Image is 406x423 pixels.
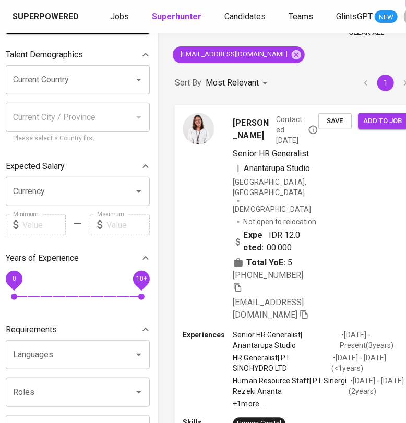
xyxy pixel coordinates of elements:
p: Not open to relocation [244,216,316,227]
svg: By Jakarta recruiter [308,125,318,135]
span: Add to job [363,115,402,127]
div: IDR 12.000.000 [233,229,302,254]
div: Expected Salary [6,156,150,177]
a: Teams [289,10,315,23]
span: [PHONE_NUMBER] [233,270,303,280]
p: Sort By [175,77,201,89]
a: Candidates [224,10,268,23]
b: Superhunter [152,11,201,21]
span: 0 [12,275,16,283]
img: 0a1300815270861f1121a298b776c95c.jpeg [183,113,214,144]
button: page 1 [377,75,394,91]
div: Years of Experience [6,248,150,269]
div: Superpowered [13,11,79,23]
div: Talent Demographics [6,44,150,65]
b: Total YoE: [246,256,285,269]
span: | [237,162,240,175]
span: Contacted [DATE] [276,114,318,145]
button: Open [132,385,146,400]
span: GlintsGPT [336,11,373,21]
button: Open [132,72,146,87]
span: [DEMOGRAPHIC_DATA] [233,204,313,214]
b: Expected: [244,229,267,254]
span: 5 [288,256,292,269]
span: 10+ [136,275,147,283]
span: Anantarupa Studio [244,163,310,173]
p: Experiences [183,330,233,340]
div: Most Relevant [206,74,271,93]
span: Teams [289,11,313,21]
span: [EMAIL_ADDRESS][DOMAIN_NAME] [173,50,294,59]
input: Value [22,214,66,235]
span: Candidates [224,11,266,21]
p: Please select a Country first [13,134,142,144]
p: Most Relevant [206,77,259,89]
a: Jobs [110,10,131,23]
div: [GEOGRAPHIC_DATA], [GEOGRAPHIC_DATA] [233,177,318,198]
span: [PERSON_NAME] [233,116,272,141]
p: Requirements [6,323,57,336]
p: HR Generalist | PT SINOHYDRO LTD [233,353,331,373]
p: Expected Salary [6,160,65,173]
a: Superhunter [152,10,204,23]
p: Talent Demographics [6,49,83,61]
span: Jobs [110,11,129,21]
span: NEW [375,12,398,22]
button: Open [132,184,146,199]
div: Requirements [6,319,150,340]
button: Open [132,347,146,362]
span: Senior HR Generalist [233,149,309,159]
a: GlintsGPT NEW [336,10,398,23]
span: Save [324,115,347,127]
p: Human Resource Staff | PT Sinergi Rezeki Ananta [233,376,349,396]
button: Save [318,113,352,129]
span: [EMAIL_ADDRESS][DOMAIN_NAME] [233,297,304,320]
input: Value [106,214,150,235]
p: Senior HR Generalist | Anantarupa Studio [233,330,340,351]
div: [EMAIL_ADDRESS][DOMAIN_NAME] [173,46,305,63]
a: Superpowered [13,11,81,23]
p: Years of Experience [6,252,79,264]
